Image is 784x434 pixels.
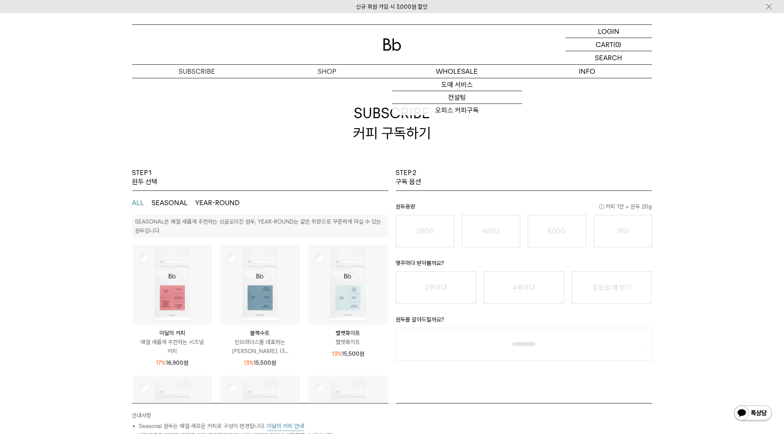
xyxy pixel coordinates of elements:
[617,227,629,235] o: 1KG
[267,422,304,431] button: 이달의 커피 안내
[135,218,382,234] p: SEASONAL은 매월 새롭게 추천하는 싱글오리진 원두, YEAR-ROUND는 같은 취향으로 꾸준하게 마실 수 있는 원두입니다.
[392,78,522,91] a: 도매 서비스
[565,38,652,51] a: CART (0)
[522,65,652,78] p: INFO
[396,168,422,187] p: STEP 2 구독 옵션
[599,202,652,211] span: 커피 1잔 = 윈두 20g
[396,202,652,215] p: 원두용량
[220,245,300,325] img: 상품이미지
[152,198,188,207] button: SEASONAL
[596,38,614,51] p: CART
[196,198,240,207] button: YEAR-ROUND
[220,338,300,356] p: 빈브라더스를 대표하는 [PERSON_NAME]. 다...
[392,104,522,117] a: 오피스 커피구독
[548,227,566,235] o: 600G
[482,227,500,235] o: 400G
[133,338,212,356] p: 매월 새롭게 추천하는 시즈널 커피
[595,51,622,64] p: SEARCH
[183,359,188,366] span: 원
[396,259,652,271] p: 몇주마다 받아볼까요?
[734,405,773,423] img: 카카오톡 채널 1:1 채팅 버튼
[133,245,212,325] img: 상품이미지
[396,271,476,304] button: 2주마다
[308,338,388,347] p: 벨벳화이트
[271,359,276,366] span: 원
[614,38,622,51] p: (0)
[220,329,300,338] p: 블랙수트
[132,168,158,187] p: STEP 1 원두 선택
[332,350,342,357] span: 13%
[462,215,520,247] button: 400G
[308,329,388,338] p: 벨벳화이트
[132,411,388,422] p: 안내사항
[359,350,364,357] span: 원
[392,91,522,104] a: 컨설팅
[572,271,652,304] button: 필요할 때 받기
[416,227,434,235] o: 200G
[356,3,428,10] a: 신규 회원 가입 시 3,000원 할인
[132,78,652,168] h2: SUBSCRIBE 커피 구독하기
[156,359,166,366] span: 17%
[244,359,254,366] span: 13%
[132,65,262,78] a: SUBSCRIBE
[132,198,144,207] button: ALL
[396,215,454,247] button: 200G
[594,215,652,247] button: 1KG
[139,422,388,431] li: Seasonal 원두는 매월 새로운 커피로 구성이 변경됩니다.
[262,65,392,78] a: SHOP
[332,349,364,358] p: 15,500
[396,315,652,328] p: 원두를 갈아드릴까요?
[598,25,619,38] p: LOGIN
[565,25,652,38] a: LOGIN
[156,358,188,367] p: 16,900
[528,215,586,247] button: 600G
[484,271,564,304] button: 4주마다
[392,65,522,78] p: WHOLESALE
[244,358,276,367] p: 15,500
[383,38,401,51] img: 로고
[133,329,212,338] p: 이달의 커피
[308,245,388,325] img: 상품이미지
